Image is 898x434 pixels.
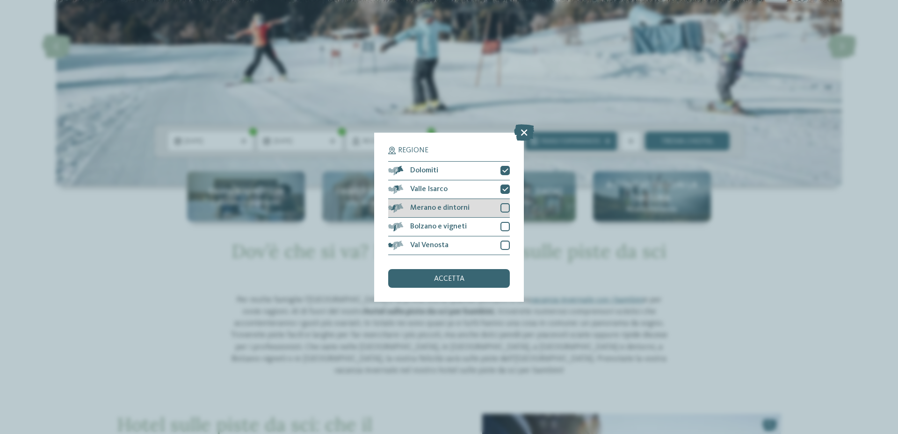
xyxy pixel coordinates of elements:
span: Regione [398,147,428,154]
span: Valle Isarco [410,185,448,193]
span: Dolomiti [410,167,438,174]
span: Bolzano e vigneti [410,223,467,230]
span: Merano e dintorni [410,204,470,212]
span: Val Venosta [410,242,449,249]
span: accetta [434,275,464,283]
